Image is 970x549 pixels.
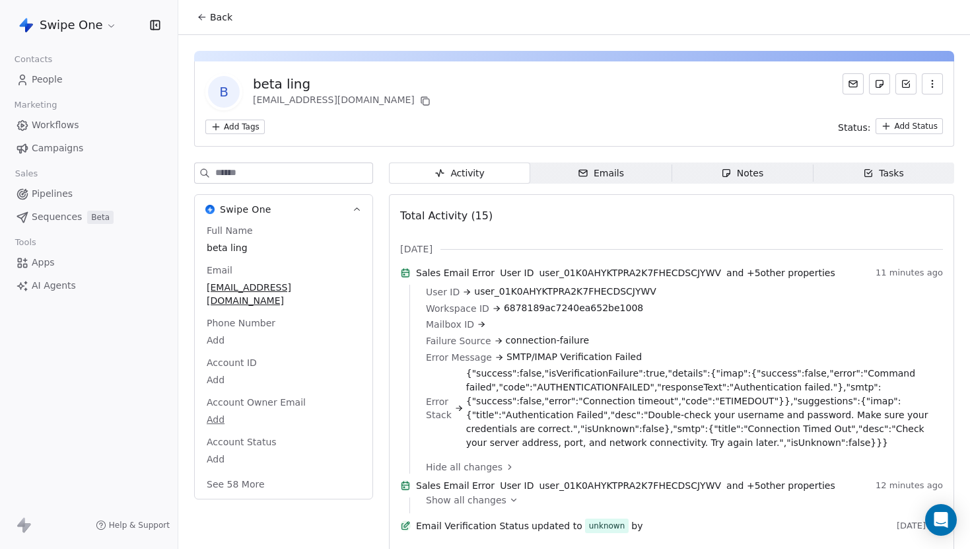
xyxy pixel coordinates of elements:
span: Workflows [32,118,79,132]
span: Total Activity (15) [400,209,493,222]
span: Status: [838,121,870,134]
button: Add Status [876,118,943,134]
span: b [208,76,240,108]
span: Error Message [426,351,492,364]
a: AI Agents [11,275,167,297]
button: Swipe OneSwipe One [195,195,372,224]
span: user_01K0AHYKTPRA2K7FHECDSCJYWV [539,266,721,279]
span: Full Name [204,224,256,237]
img: Swipe%20One%20Logo%201-1.svg [18,17,34,33]
a: Workflows [11,114,167,136]
img: Swipe One [205,205,215,214]
div: Open Intercom Messenger [925,504,957,536]
span: User ID [426,285,460,299]
span: Account Status [204,435,279,449]
span: connection-failure [506,334,589,348]
a: Show all changes [426,494,934,507]
button: Add Tags [205,120,265,134]
span: {"success":false,"isVerificationFailure":true,"details":{"imap":{"success":false,"error":"Command... [466,367,934,450]
span: SMTP/IMAP Verification Failed [506,350,642,364]
span: Marketing [9,95,63,115]
span: Add [207,453,361,466]
span: updated to [532,519,582,532]
button: See 58 More [199,472,273,496]
span: User ID [500,479,534,492]
span: User ID [500,266,534,279]
button: Swipe One [16,14,120,36]
span: Account Owner Email [204,396,308,409]
span: Campaigns [32,141,83,155]
span: Email Verification Status [416,519,529,532]
span: Hide all changes [426,460,502,474]
span: Email [204,264,235,277]
a: Apps [11,252,167,274]
div: [EMAIL_ADDRESS][DOMAIN_NAME] [253,93,433,109]
span: Contacts [9,50,58,69]
span: 11 minutes ago [876,268,943,278]
a: Hide all changes [426,460,934,474]
span: People [32,73,63,87]
span: AI Agents [32,279,76,293]
span: by [631,519,642,532]
span: Sequences [32,210,82,224]
div: Swipe OneSwipe One [195,224,372,499]
div: Tasks [863,166,904,180]
span: Sales Email Error [416,266,495,279]
span: Phone Number [204,316,278,330]
span: Account ID [204,356,260,369]
span: [DATE] [400,242,433,256]
div: beta ling [253,75,433,93]
button: Back [189,5,240,29]
span: Workspace ID [426,302,489,315]
span: Help & Support [109,520,170,531]
span: Add [207,373,361,386]
span: [DATE] [897,521,943,531]
span: Sales Email Error [416,479,495,492]
span: beta ling [207,241,361,254]
span: 6878189ac7240ea652be1008 [504,301,643,315]
div: unknown [589,519,625,532]
span: and + 5 other properties [726,266,835,279]
span: Tools [9,233,42,252]
span: Back [210,11,232,24]
span: Swipe One [40,17,103,34]
a: SequencesBeta [11,206,167,228]
span: Swipe One [220,203,271,216]
span: Mailbox ID [426,318,474,331]
a: Help & Support [96,520,170,531]
span: Pipelines [32,187,73,201]
span: user_01K0AHYKTPRA2K7FHECDSCJYWV [474,285,656,299]
span: 12 minutes ago [876,480,943,491]
span: Error Stack [426,395,452,421]
div: Notes [721,166,763,180]
a: Pipelines [11,183,167,205]
span: Show all changes [426,494,506,507]
span: Add [207,334,361,347]
a: People [11,69,167,91]
div: Emails [578,166,624,180]
span: Failure Source [426,334,491,348]
span: Beta [87,211,114,224]
span: [EMAIL_ADDRESS][DOMAIN_NAME] [207,281,361,307]
span: Add [207,413,361,426]
span: Apps [32,256,55,270]
span: Sales [9,164,44,184]
span: and + 5 other properties [726,479,835,492]
span: user_01K0AHYKTPRA2K7FHECDSCJYWV [539,479,721,492]
a: Campaigns [11,137,167,159]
